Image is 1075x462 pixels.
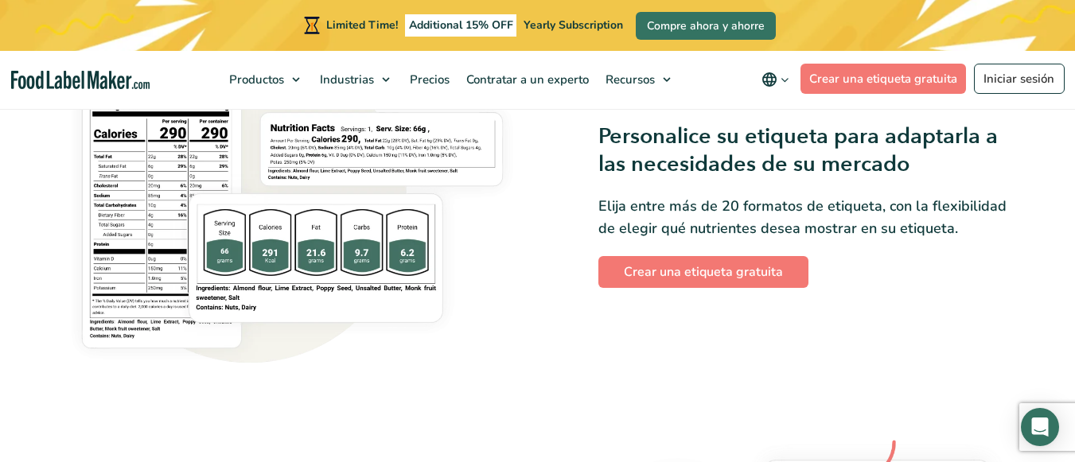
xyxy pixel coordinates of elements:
span: Recursos [601,72,656,87]
span: Limited Time! [326,17,398,33]
p: Elija entre más de 20 formatos de etiqueta, con la flexibilidad de elegir qué nutrientes desea mo... [598,195,1019,241]
h3: Personalice su etiqueta para adaptarla a las necesidades de su mercado [598,122,1019,178]
a: Productos [221,51,308,108]
a: Precios [402,51,454,108]
span: Precios [405,72,451,87]
div: Open Intercom Messenger [1021,408,1059,446]
a: Crear una etiqueta gratuita [800,64,967,94]
span: Yearly Subscription [524,17,623,33]
a: Iniciar sesión [974,64,1065,94]
span: Additional 15% OFF [405,14,517,37]
span: Productos [224,72,286,87]
span: Contratar a un experto [462,72,590,87]
a: Recursos [598,51,679,108]
a: Contratar a un experto [458,51,594,108]
a: Industrias [312,51,398,108]
a: Compre ahora y ahorre [636,12,776,40]
span: Industrias [315,72,376,87]
a: Crear una etiqueta gratuita [598,256,808,288]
